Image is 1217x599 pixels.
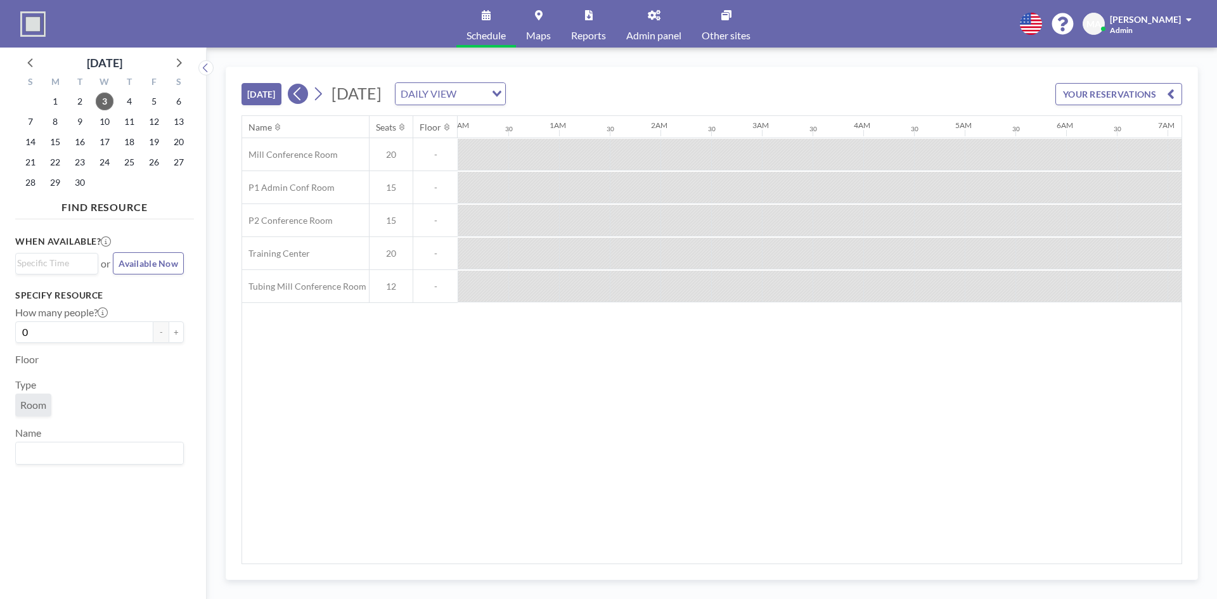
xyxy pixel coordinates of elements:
span: Monday, September 22, 2025 [46,153,64,171]
div: T [117,75,141,91]
span: Thursday, September 4, 2025 [120,93,138,110]
span: Saturday, September 20, 2025 [170,133,188,151]
span: Reports [571,30,606,41]
div: 5AM [955,120,972,130]
span: Tuesday, September 30, 2025 [71,174,89,191]
div: 7AM [1158,120,1175,130]
span: 15 [370,215,413,226]
button: Available Now [113,252,184,274]
span: Saturday, September 13, 2025 [170,113,188,131]
span: MA [1086,18,1101,30]
span: Friday, September 26, 2025 [145,153,163,171]
span: Room [20,399,46,411]
div: Name [248,122,272,133]
div: 30 [1012,125,1020,133]
div: 30 [911,125,918,133]
div: F [141,75,166,91]
span: - [413,182,458,193]
span: Friday, September 5, 2025 [145,93,163,110]
span: Monday, September 1, 2025 [46,93,64,110]
span: 12 [370,281,413,292]
span: - [413,149,458,160]
button: + [169,321,184,343]
div: 30 [1114,125,1121,133]
span: P2 Conference Room [242,215,333,226]
span: Sunday, September 7, 2025 [22,113,39,131]
span: - [413,215,458,226]
button: [DATE] [241,83,281,105]
label: How many people? [15,306,108,319]
span: 15 [370,182,413,193]
div: 12AM [448,120,469,130]
label: Type [15,378,36,391]
label: Floor [15,353,39,366]
button: - [153,321,169,343]
span: Sunday, September 14, 2025 [22,133,39,151]
span: Schedule [467,30,506,41]
span: - [413,281,458,292]
span: Thursday, September 11, 2025 [120,113,138,131]
div: 6AM [1057,120,1073,130]
span: Mill Conference Room [242,149,338,160]
span: Admin [1110,25,1133,35]
span: Wednesday, September 24, 2025 [96,153,113,171]
input: Search for option [460,86,484,102]
span: Training Center [242,248,310,259]
span: Thursday, September 18, 2025 [120,133,138,151]
span: Sunday, September 21, 2025 [22,153,39,171]
div: W [93,75,117,91]
span: Wednesday, September 10, 2025 [96,113,113,131]
img: organization-logo [20,11,46,37]
span: Other sites [702,30,750,41]
span: 20 [370,149,413,160]
span: [DATE] [332,84,382,103]
div: 30 [708,125,716,133]
span: Monday, September 8, 2025 [46,113,64,131]
span: P1 Admin Conf Room [242,182,335,193]
span: Saturday, September 27, 2025 [170,153,188,171]
div: 30 [809,125,817,133]
input: Search for option [17,256,91,270]
div: 30 [505,125,513,133]
span: - [413,248,458,259]
button: YOUR RESERVATIONS [1055,83,1182,105]
span: Monday, September 29, 2025 [46,174,64,191]
span: Tuesday, September 9, 2025 [71,113,89,131]
h4: FIND RESOURCE [15,196,194,214]
span: Friday, September 19, 2025 [145,133,163,151]
span: Tuesday, September 2, 2025 [71,93,89,110]
input: Search for option [17,445,176,461]
div: S [166,75,191,91]
div: Search for option [396,83,505,105]
span: Admin panel [626,30,681,41]
span: or [101,257,110,270]
div: Floor [420,122,441,133]
span: Tubing Mill Conference Room [242,281,366,292]
span: Friday, September 12, 2025 [145,113,163,131]
div: T [68,75,93,91]
div: [DATE] [87,54,122,72]
span: Saturday, September 6, 2025 [170,93,188,110]
div: Search for option [16,442,183,464]
div: 4AM [854,120,870,130]
span: Available Now [119,258,178,269]
div: 2AM [651,120,667,130]
span: Thursday, September 25, 2025 [120,153,138,171]
span: Wednesday, September 17, 2025 [96,133,113,151]
span: 20 [370,248,413,259]
span: Tuesday, September 23, 2025 [71,153,89,171]
h3: Specify resource [15,290,184,301]
label: Name [15,427,41,439]
div: 30 [607,125,614,133]
div: Seats [376,122,396,133]
span: Tuesday, September 16, 2025 [71,133,89,151]
div: M [43,75,68,91]
span: DAILY VIEW [398,86,459,102]
div: 3AM [752,120,769,130]
span: Maps [526,30,551,41]
span: Sunday, September 28, 2025 [22,174,39,191]
span: Wednesday, September 3, 2025 [96,93,113,110]
span: Monday, September 15, 2025 [46,133,64,151]
div: S [18,75,43,91]
div: 1AM [550,120,566,130]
